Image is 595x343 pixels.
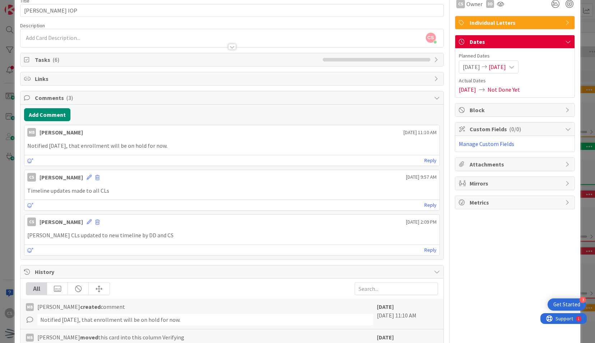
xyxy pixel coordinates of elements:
[459,77,571,84] span: Actual Dates
[548,298,586,311] div: Open Get Started checklist, remaining modules: 3
[470,179,562,188] span: Mirrors
[35,267,430,276] span: History
[27,142,436,150] p: Notified [DATE], that enrollment will be on hold for now.
[470,37,562,46] span: Dates
[377,334,394,341] b: [DATE]
[488,85,520,94] span: Not Done Yet
[40,218,83,226] div: [PERSON_NAME]
[80,303,101,310] b: created
[24,108,70,121] button: Add Comment
[37,3,39,9] div: 1
[470,198,562,207] span: Metrics
[470,106,562,114] span: Block
[26,283,47,295] div: All
[377,303,394,310] b: [DATE]
[424,246,437,255] a: Reply
[27,173,36,182] div: CS
[20,22,45,29] span: Description
[470,18,562,27] span: Individual Letters
[27,187,436,195] p: Timeline updates made to all CLs
[406,218,437,226] span: [DATE] 2:09 PM
[509,125,521,133] span: ( 0/0 )
[403,129,437,136] span: [DATE] 11:10 AM
[355,282,438,295] input: Search...
[15,1,33,10] span: Support
[37,302,125,311] span: [PERSON_NAME] comment
[463,63,480,71] span: [DATE]
[459,52,571,60] span: Planned Dates
[406,173,437,181] span: [DATE] 9:57 AM
[35,74,430,83] span: Links
[470,160,562,169] span: Attachments
[424,156,437,165] a: Reply
[20,4,443,17] input: type card name here...
[40,173,83,182] div: [PERSON_NAME]
[66,94,73,101] span: ( 3 )
[377,302,438,325] div: [DATE] 11:10 AM
[27,231,436,239] p: [PERSON_NAME] CLs updated to new timeline by DD and CS
[52,56,59,63] span: ( 6 )
[35,93,430,102] span: Comments
[37,314,373,325] div: Notified [DATE], that enrollment will be on hold for now.
[37,333,184,342] span: [PERSON_NAME] this card into this column Verifying
[580,297,586,303] div: 3
[459,140,514,147] a: Manage Custom Fields
[35,55,319,64] span: Tasks
[26,303,34,311] div: MB
[40,128,83,137] div: [PERSON_NAME]
[27,128,36,137] div: MB
[27,218,36,226] div: CS
[424,201,437,210] a: Reply
[470,125,562,133] span: Custom Fields
[489,63,506,71] span: [DATE]
[459,85,476,94] span: [DATE]
[426,33,436,43] span: CS
[553,301,580,308] div: Get Started
[80,334,98,341] b: moved
[26,334,34,342] div: MB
